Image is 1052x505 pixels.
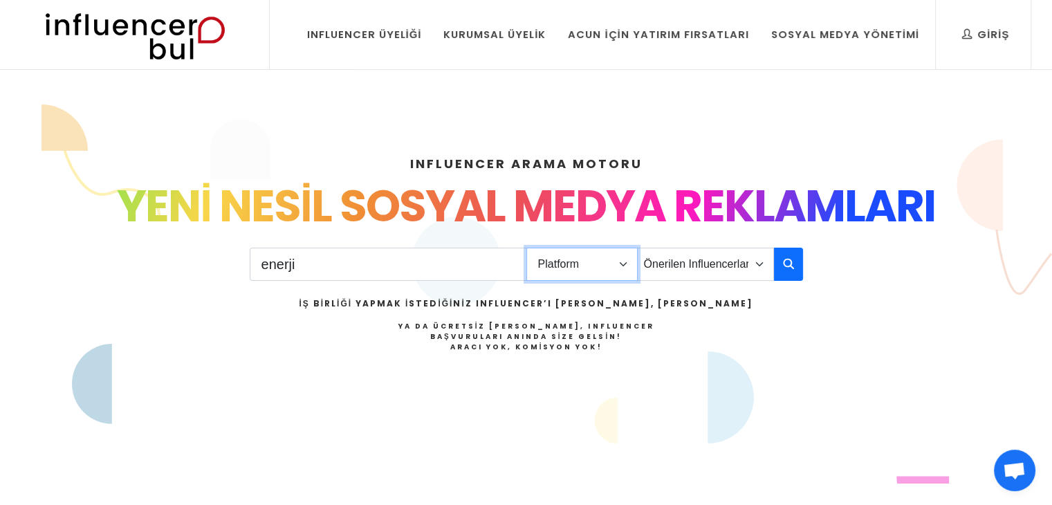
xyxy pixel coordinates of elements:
[78,154,975,173] h4: INFLUENCER ARAMA MOTORU
[443,27,546,42] div: Kurumsal Üyelik
[78,173,975,239] div: YENİ NESİL SOSYAL MEDYA REKLAMLARI
[299,297,753,310] h2: İş Birliği Yapmak İstediğiniz Influencer’ı [PERSON_NAME], [PERSON_NAME]
[962,27,1009,42] div: Giriş
[307,27,422,42] div: Influencer Üyeliği
[250,248,527,281] input: Search
[771,27,919,42] div: Sosyal Medya Yönetimi
[450,342,602,352] strong: Aracı Yok, Komisyon Yok!
[299,321,753,352] h4: Ya da Ücretsiz [PERSON_NAME], Influencer Başvuruları Anında Size Gelsin!
[994,450,1035,491] div: Açık sohbet
[568,27,748,42] div: Acun İçin Yatırım Fırsatları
